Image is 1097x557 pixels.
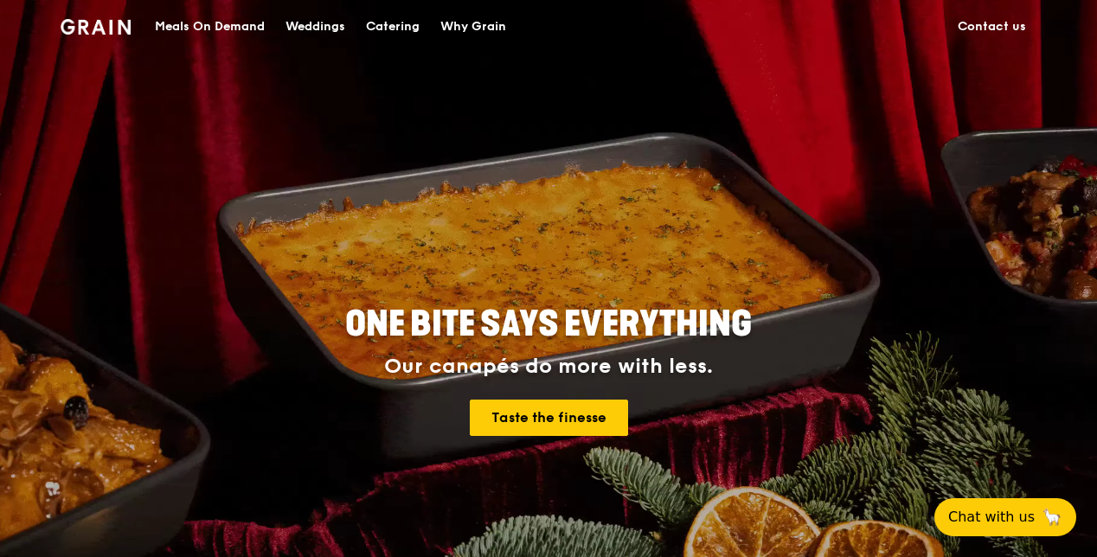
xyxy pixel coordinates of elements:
[440,1,506,53] div: Why Grain
[345,304,752,345] span: ONE BITE SAYS EVERYTHING
[1042,507,1062,528] span: 🦙
[275,1,356,53] a: Weddings
[934,498,1076,536] button: Chat with us🦙
[285,1,345,53] div: Weddings
[366,1,420,53] div: Catering
[155,1,265,53] div: Meals On Demand
[237,355,860,379] div: Our canapés do more with less.
[947,1,1036,53] a: Contact us
[470,400,628,436] a: Taste the finesse
[948,507,1035,528] span: Chat with us
[356,1,430,53] a: Catering
[61,19,131,35] img: Grain
[430,1,516,53] a: Why Grain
